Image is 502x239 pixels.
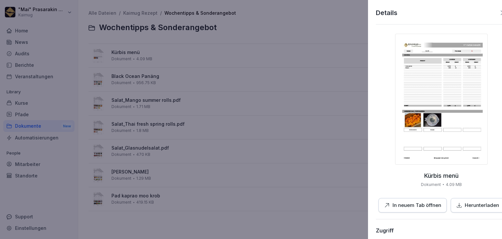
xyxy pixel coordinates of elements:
[424,173,459,179] p: Kürbis menü
[464,202,499,209] p: Herunterladen
[421,182,441,188] p: Dokument
[395,34,488,165] img: thumbnail
[392,202,441,209] p: In neuem Tab öffnen
[376,227,394,234] div: Zugriff
[376,8,397,18] p: Details
[378,198,446,213] button: In neuem Tab öffnen
[446,182,462,188] p: 4.09 MB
